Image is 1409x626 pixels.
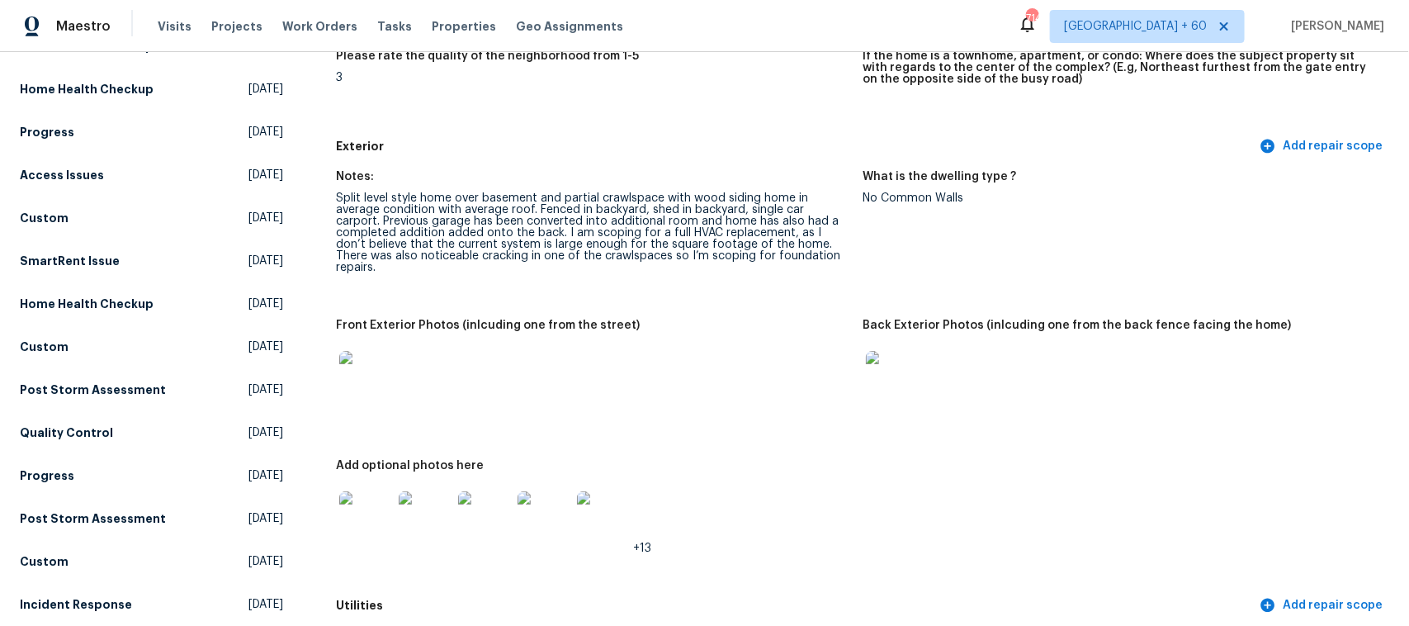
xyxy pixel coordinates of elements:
div: 3 [336,72,849,83]
span: Projects [211,18,262,35]
a: Home Health Checkup[DATE] [20,74,283,104]
a: Home Health Checkup[DATE] [20,289,283,319]
span: [DATE] [248,553,283,570]
span: [DATE] [248,210,283,226]
a: SmartRent Issue[DATE] [20,246,283,276]
a: Post Storm Assessment[DATE] [20,504,283,534]
span: Properties [432,18,496,35]
span: [DATE] [248,510,283,527]
h5: Incident Response [20,596,132,613]
span: Visits [158,18,191,35]
a: Progress[DATE] [20,461,283,491]
span: Maestro [56,18,111,35]
h5: Post Storm Assessment [20,510,166,527]
span: [DATE] [248,253,283,269]
h5: Progress [20,467,74,484]
span: [DATE] [248,81,283,97]
a: Progress[DATE] [20,117,283,147]
span: [PERSON_NAME] [1284,18,1384,35]
h5: Custom [20,553,69,570]
span: Tasks [377,21,412,32]
span: +13 [633,543,651,554]
a: Access Issues[DATE] [20,160,283,190]
button: Add repair scope [1256,590,1389,621]
span: [GEOGRAPHIC_DATA] + 60 [1064,18,1207,35]
a: Custom[DATE] [20,203,283,233]
a: Custom[DATE] [20,547,283,576]
a: Incident Response[DATE] [20,590,283,619]
span: [DATE] [248,296,283,312]
h5: Post Storm Assessment [20,382,166,398]
span: Add repair scope [1263,595,1383,616]
h5: Progress [20,124,74,140]
h5: Exterior [336,138,1256,155]
h5: Utilities [336,597,1256,614]
h5: SmartRent Issue [20,253,120,269]
h5: If the home is a townhome, apartment, or condo: Where does the subject property sit with regards ... [863,50,1376,85]
h5: Notes: [336,171,374,183]
div: No Common Walls [863,192,1376,204]
h5: What is the dwelling type ? [863,171,1016,183]
h5: Add optional photos here [336,460,484,472]
h5: Home Health Checkup [20,81,154,97]
h5: Custom [20,339,69,355]
span: [DATE] [248,382,283,398]
h5: Home Health Checkup [20,296,154,312]
a: Post Storm Assessment[DATE] [20,375,283,405]
span: [DATE] [248,424,283,441]
span: [DATE] [248,124,283,140]
div: Split level style home over basement and partial crawlspace with wood siding home in average cond... [336,192,849,273]
h5: Back Exterior Photos (inlcuding one from the back fence facing the home) [863,320,1291,331]
span: [DATE] [248,339,283,355]
span: [DATE] [248,167,283,183]
a: Quality Control[DATE] [20,418,283,448]
span: Work Orders [282,18,357,35]
span: [DATE] [248,467,283,484]
button: Add repair scope [1256,131,1389,162]
span: [DATE] [248,596,283,613]
div: 714 [1026,10,1038,26]
h5: Front Exterior Photos (inlcuding one from the street) [336,320,640,331]
span: Add repair scope [1263,136,1383,157]
h5: Access Issues [20,167,104,183]
h5: Quality Control [20,424,113,441]
span: Geo Assignments [516,18,623,35]
h5: Please rate the quality of the neighborhood from 1-5 [336,50,639,62]
a: Custom[DATE] [20,332,283,362]
h5: Custom [20,210,69,226]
